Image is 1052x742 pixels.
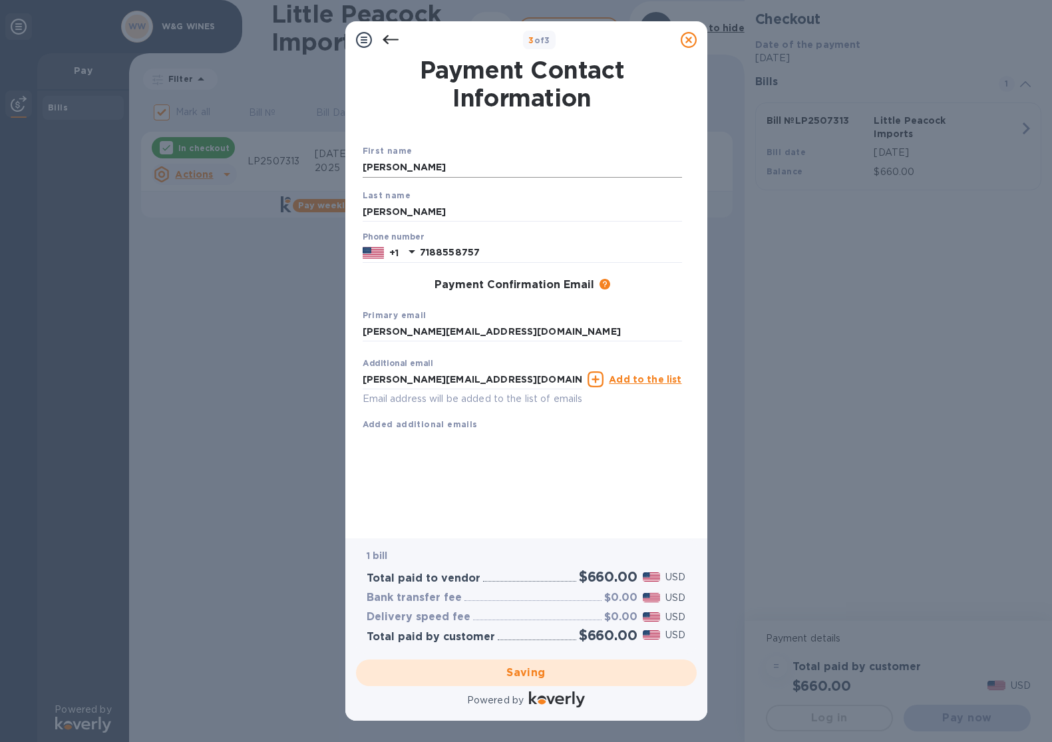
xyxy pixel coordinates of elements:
b: of 3 [528,35,550,45]
img: USD [643,612,661,622]
input: Enter your primary name [363,322,682,342]
p: USD [665,610,685,624]
u: Add to the list [609,374,681,385]
b: Last name [363,190,411,200]
p: USD [665,628,685,642]
h2: $660.00 [579,627,637,644]
input: Enter your first name [363,158,682,178]
p: USD [665,570,685,584]
h1: Payment Contact Information [363,56,682,112]
span: 3 [528,35,534,45]
p: USD [665,591,685,605]
h3: Delivery speed fee [367,611,470,624]
b: Added additional emails [363,419,478,429]
h3: Bank transfer fee [367,592,462,604]
input: Enter your phone number [420,243,682,263]
h3: $0.00 [604,592,637,604]
p: +1 [389,246,399,260]
img: US [363,246,384,260]
h3: Payment Confirmation Email [435,279,594,291]
input: Enter additional email [363,369,583,389]
label: Additional email [363,360,433,368]
b: First name [363,146,413,156]
img: USD [643,572,661,582]
b: 1 bill [367,550,388,561]
img: USD [643,593,661,602]
img: Logo [529,691,585,707]
input: Enter your last name [363,202,682,222]
p: Powered by [467,693,524,707]
h3: Total paid to vendor [367,572,480,585]
h3: $0.00 [604,611,637,624]
label: Phone number [363,234,424,242]
h3: Total paid by customer [367,631,495,644]
p: Email address will be added to the list of emails [363,391,583,407]
b: Primary email [363,310,427,320]
h2: $660.00 [579,568,637,585]
img: USD [643,630,661,640]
